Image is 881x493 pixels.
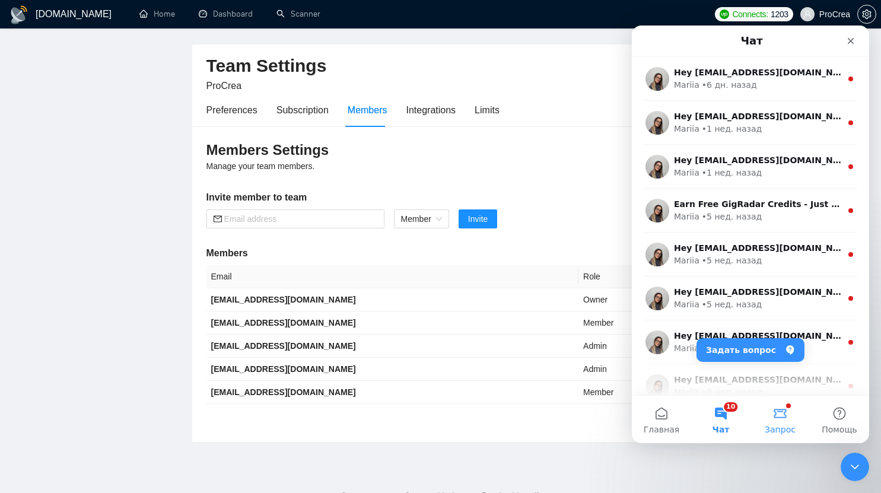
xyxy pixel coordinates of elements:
span: Connects: [733,8,768,21]
span: setting [858,9,876,19]
b: [EMAIL_ADDRESS][DOMAIN_NAME] [211,387,356,397]
img: upwork-logo.png [720,9,729,19]
div: Preferences [206,103,257,117]
div: Integrations [406,103,456,117]
th: Role [578,265,675,288]
td: Owner [578,288,675,311]
iframe: To enrich screen reader interactions, please activate Accessibility in Grammarly extension settings [841,453,869,481]
h5: Invite member to team [206,190,675,205]
input: Email address [224,212,377,225]
span: mail [214,215,222,223]
h2: Team Settings [206,54,675,78]
b: [EMAIL_ADDRESS][DOMAIN_NAME] [211,318,356,327]
b: [EMAIL_ADDRESS][DOMAIN_NAME] [211,364,356,374]
span: ProCrea [206,81,242,91]
span: 1203 [771,8,788,21]
b: [EMAIL_ADDRESS][DOMAIN_NAME] [211,295,356,304]
button: setting [857,5,876,24]
div: Limits [475,103,500,117]
span: Member [401,210,442,228]
span: user [803,10,812,18]
h5: Members [206,246,675,260]
iframe: To enrich screen reader interactions, please activate Accessibility in Grammarly extension settings [632,26,869,443]
span: Invite [468,212,488,225]
th: Email [206,265,579,288]
span: Manage your team members. [206,161,315,171]
a: searchScanner [276,9,320,19]
h3: Members Settings [206,141,675,160]
b: [EMAIL_ADDRESS][DOMAIN_NAME] [211,341,356,351]
a: homeHome [139,9,175,19]
a: setting [857,9,876,19]
td: Admin [578,335,675,358]
td: Member [578,381,675,404]
button: Invite [459,209,497,228]
td: Member [578,311,675,335]
div: Subscription [276,103,329,117]
img: logo [9,5,28,24]
div: Members [348,103,387,117]
a: dashboardDashboard [199,9,253,19]
td: Admin [578,358,675,381]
